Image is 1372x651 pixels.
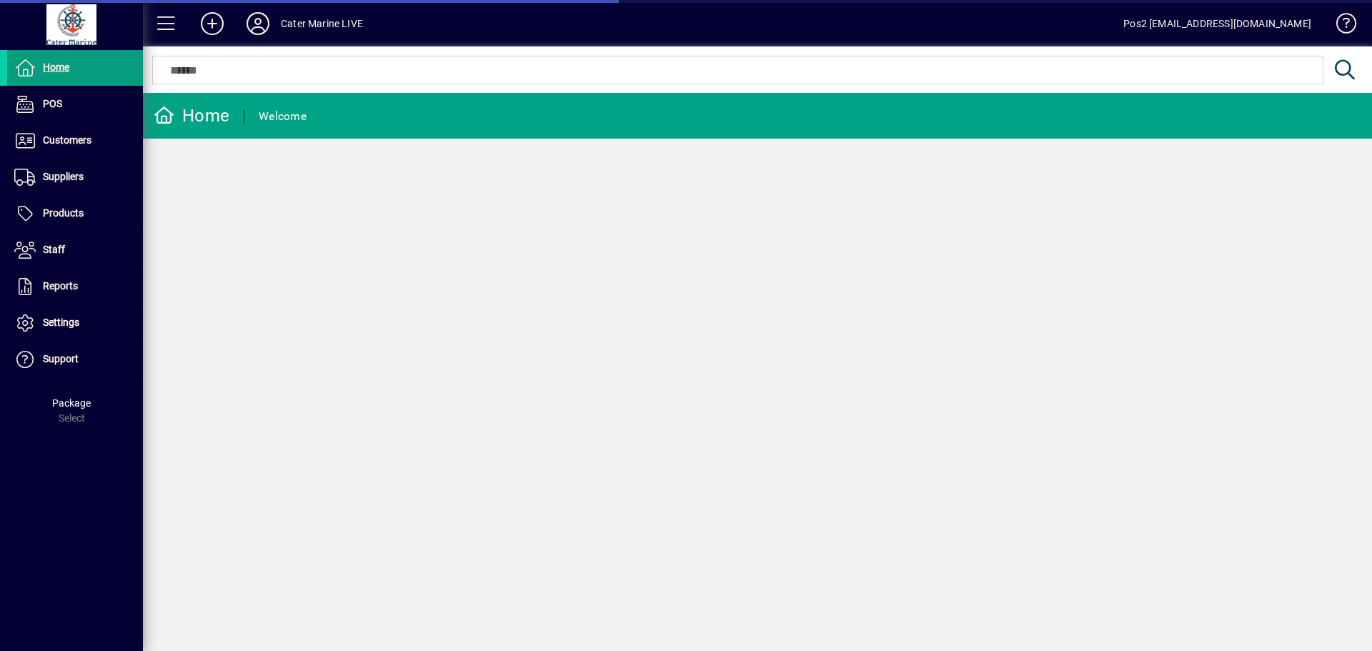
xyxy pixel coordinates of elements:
[43,171,84,182] span: Suppliers
[7,123,143,159] a: Customers
[43,244,65,255] span: Staff
[52,397,91,409] span: Package
[7,86,143,122] a: POS
[7,305,143,341] a: Settings
[43,134,91,146] span: Customers
[43,207,84,219] span: Products
[7,269,143,304] a: Reports
[7,159,143,195] a: Suppliers
[281,12,363,35] div: Cater Marine LIVE
[259,105,307,128] div: Welcome
[189,11,235,36] button: Add
[7,196,143,232] a: Products
[43,353,79,364] span: Support
[43,317,79,328] span: Settings
[1326,3,1354,49] a: Knowledge Base
[43,61,69,73] span: Home
[154,104,229,127] div: Home
[43,280,78,292] span: Reports
[43,98,62,109] span: POS
[1123,12,1311,35] div: Pos2 [EMAIL_ADDRESS][DOMAIN_NAME]
[7,232,143,268] a: Staff
[235,11,281,36] button: Profile
[7,342,143,377] a: Support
